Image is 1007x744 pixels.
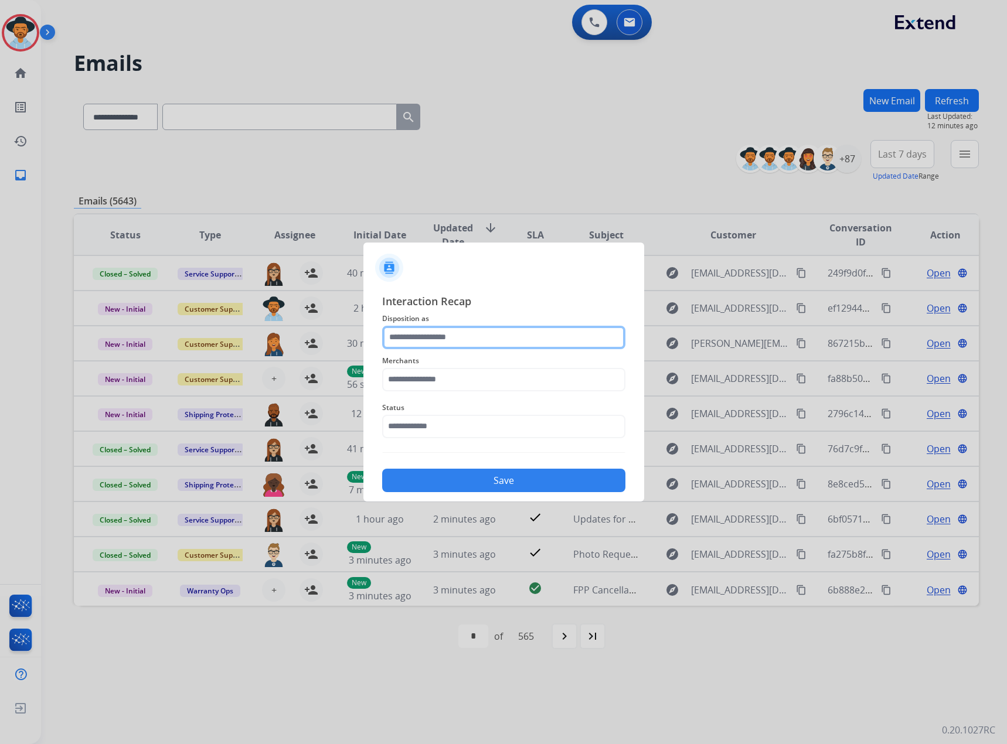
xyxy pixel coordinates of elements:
span: Interaction Recap [382,293,625,312]
span: Status [382,401,625,415]
img: contactIcon [375,254,403,282]
span: Disposition as [382,312,625,326]
button: Save [382,469,625,492]
p: 0.20.1027RC [942,723,995,737]
span: Merchants [382,354,625,368]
